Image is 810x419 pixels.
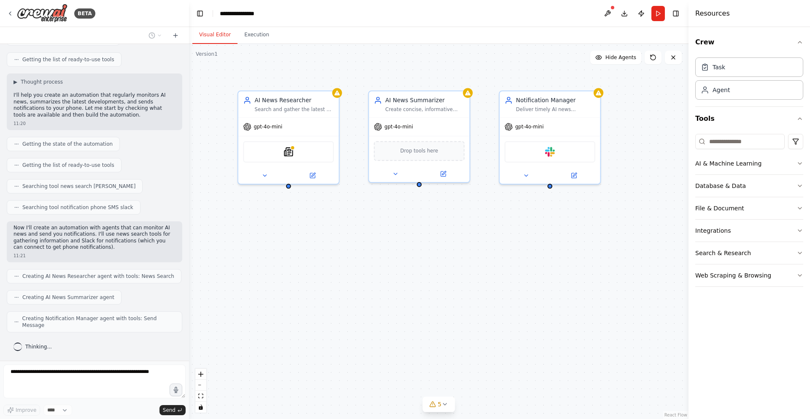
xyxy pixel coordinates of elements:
span: gpt-4o-mini [515,124,544,130]
button: Integrations [695,220,803,242]
button: zoom in [195,369,206,380]
span: Thought process [21,79,63,85]
div: AI News SummarizerCreate concise, informative summaries of AI news articles, extracting key point... [368,90,470,183]
img: SerplyNewsSearchTool [283,147,293,157]
span: ▶ [13,79,17,85]
button: Start a new chat [169,30,182,41]
h4: Resources [695,8,730,19]
button: Search & Research [695,242,803,264]
span: Searching tool notification phone SMS slack [22,204,133,211]
div: BETA [74,8,95,19]
span: 5 [438,400,442,408]
div: AI News ResearcherSearch and gather the latest AI news, developments, and breakthroughs from reli... [238,90,340,185]
div: Task [713,63,725,71]
span: Hide Agents [605,54,636,61]
div: React Flow controls [195,369,206,413]
p: Now I'll create an automation with agents that can monitor AI news and send you notifications. I'... [13,225,175,251]
button: ▶Thought process [13,79,63,85]
div: 11:20 [13,120,175,127]
button: Open in side panel [420,169,466,179]
p: I'll help you create an automation that regularly monitors AI news, summarizes the latest develop... [13,92,175,118]
div: Create concise, informative summaries of AI news articles, extracting key points, implications, a... [385,106,464,112]
div: Deliver timely AI news summaries and alerts through Slack notifications, ensuring you stay inform... [516,106,595,112]
button: Switch to previous chat [145,30,165,41]
span: gpt-4o-mini [254,124,283,130]
div: Agent [713,86,730,94]
div: Search and gather the latest AI news, developments, and breakthroughs from reliable sources, focu... [255,106,334,112]
button: Improve [3,405,40,416]
button: zoom out [195,380,206,391]
div: Tools [695,131,803,294]
button: Web Scraping & Browsing [695,264,803,286]
button: toggle interactivity [195,402,206,413]
nav: breadcrumb [220,9,263,18]
span: Thinking... [25,343,52,350]
span: Send [163,407,175,414]
button: File & Document [695,197,803,219]
button: Execution [238,26,276,44]
img: Logo [17,4,67,23]
span: gpt-4o-mini [384,124,413,130]
button: Crew [695,30,803,54]
button: fit view [195,391,206,402]
div: AI News Summarizer [385,96,464,104]
button: Send [159,405,186,415]
a: React Flow attribution [664,413,687,417]
span: Creating Notification Manager agent with tools: Send Message [22,315,175,329]
span: Creating AI News Summarizer agent [22,294,114,301]
span: Improve [16,407,36,414]
div: Crew [695,54,803,106]
div: Notification ManagerDeliver timely AI news summaries and alerts through Slack notifications, ensu... [499,90,601,185]
button: Tools [695,107,803,131]
button: Hide Agents [590,51,641,64]
button: Open in side panel [289,171,335,180]
button: AI & Machine Learning [695,152,803,174]
button: Hide right sidebar [670,8,682,19]
span: Drop tools here [400,147,438,155]
div: AI News Researcher [255,96,334,104]
span: Getting the state of the automation [22,141,113,147]
button: Database & Data [695,175,803,197]
span: Creating AI News Researcher agent with tools: News Search [22,273,174,280]
div: Version 1 [196,51,218,57]
span: Getting the list of ready-to-use tools [22,56,114,63]
button: Click to speak your automation idea [170,384,182,396]
div: Notification Manager [516,96,595,104]
button: Visual Editor [192,26,238,44]
button: 5 [423,397,455,412]
img: Slack [545,147,555,157]
button: Open in side panel [551,171,597,180]
button: Hide left sidebar [194,8,206,19]
div: 11:21 [13,253,175,259]
span: Getting the list of ready-to-use tools [22,162,114,169]
span: Searching tool news search [PERSON_NAME] [22,183,135,190]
